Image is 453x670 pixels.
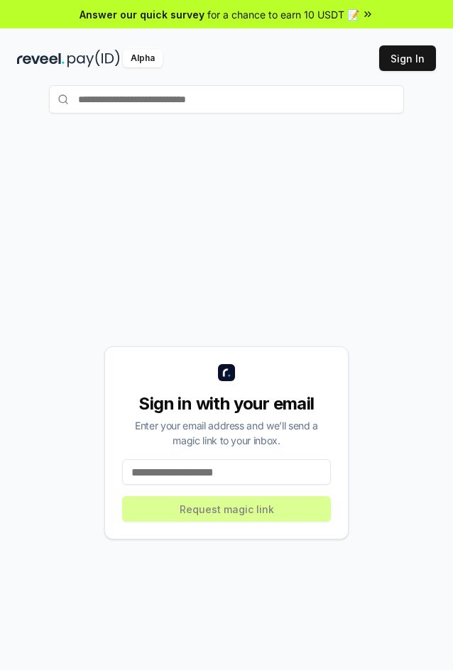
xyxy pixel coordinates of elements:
img: reveel_dark [17,50,65,67]
img: pay_id [67,50,120,67]
div: Enter your email address and we’ll send a magic link to your inbox. [122,418,331,448]
button: Sign In [379,45,436,71]
img: logo_small [218,364,235,381]
div: Alpha [123,50,163,67]
span: for a chance to earn 10 USDT 📝 [207,7,359,22]
div: Sign in with your email [122,392,331,415]
span: Answer our quick survey [80,7,204,22]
